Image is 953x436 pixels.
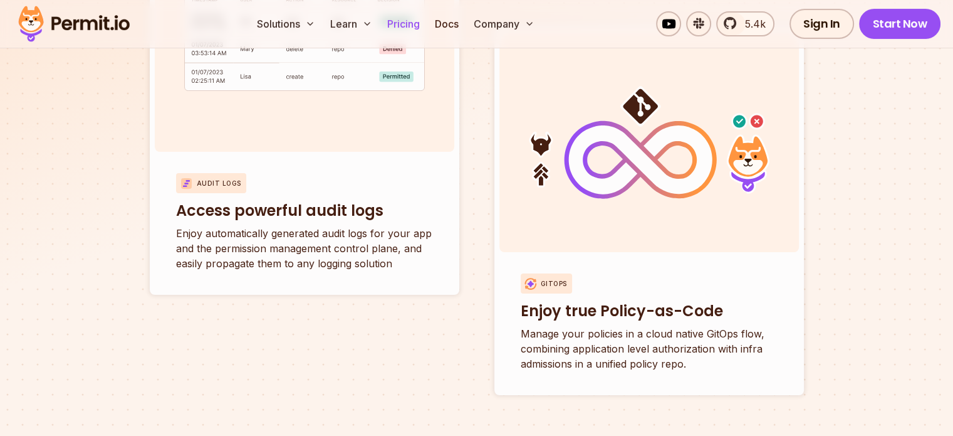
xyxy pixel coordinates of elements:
h3: Enjoy true Policy-as-Code [521,301,778,321]
p: Enjoy automatically generated audit logs for your app and the permission management control plane... [176,226,433,271]
img: Permit logo [13,3,135,45]
a: 5.4k [716,11,774,36]
h3: Access powerful audit logs [176,201,433,221]
button: Solutions [252,11,320,36]
a: Sign In [789,9,854,39]
a: Pricing [382,11,425,36]
a: GitopsEnjoy true Policy-as-CodeManage your policies in a cloud native GitOps flow, combining appl... [494,26,804,395]
p: Audit Logs [197,179,241,188]
span: 5.4k [737,16,766,31]
button: Company [469,11,539,36]
p: Manage your policies in a cloud native GitOps flow, combining application level authorization wit... [521,326,778,371]
p: Gitops [541,279,567,289]
a: Docs [430,11,464,36]
a: Start Now [859,9,941,39]
button: Learn [325,11,377,36]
